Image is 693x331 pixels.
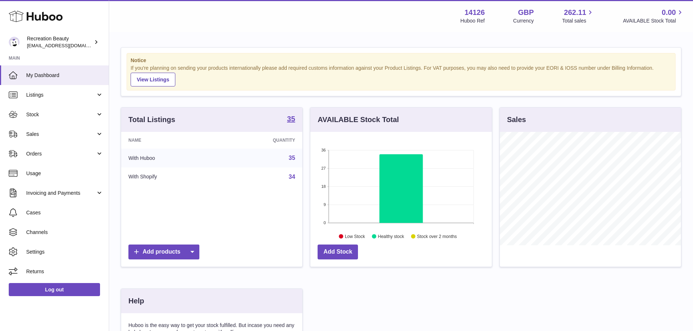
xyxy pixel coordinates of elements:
a: 34 [289,174,295,180]
span: Sales [26,131,96,138]
text: 18 [322,184,326,189]
span: My Dashboard [26,72,103,79]
div: Huboo Ref [461,17,485,24]
a: 35 [287,115,295,124]
a: View Listings [131,73,175,86]
a: Add products [128,245,199,259]
a: Log out [9,283,100,296]
strong: 14126 [465,8,485,17]
span: 262.11 [564,8,586,17]
strong: Notice [131,57,672,64]
span: Stock [26,111,96,118]
span: Listings [26,92,96,98]
td: With Shopify [121,167,219,186]
a: Add Stock [318,245,358,259]
text: 27 [322,166,326,170]
text: 0 [324,221,326,225]
span: Total sales [562,17,594,24]
span: Orders [26,150,96,157]
th: Name [121,132,219,149]
h3: Sales [507,115,526,125]
td: With Huboo [121,149,219,167]
span: 0.00 [662,8,676,17]
text: Healthy stock [378,234,405,239]
img: internalAdmin-14126@internal.huboo.com [9,37,20,48]
span: [EMAIL_ADDRESS][DOMAIN_NAME] [27,43,107,48]
span: Cases [26,209,103,216]
text: 36 [322,148,326,152]
a: 35 [289,155,295,161]
text: Low Stock [345,234,365,239]
div: Currency [513,17,534,24]
div: Recreation Beauty [27,35,92,49]
div: If you're planning on sending your products internationally please add required customs informati... [131,65,672,86]
th: Quantity [219,132,303,149]
h3: Help [128,296,144,306]
span: Usage [26,170,103,177]
span: AVAILABLE Stock Total [623,17,684,24]
a: 0.00 AVAILABLE Stock Total [623,8,684,24]
span: Returns [26,268,103,275]
text: Stock over 2 months [417,234,457,239]
span: Channels [26,229,103,236]
span: Settings [26,249,103,255]
span: Invoicing and Payments [26,190,96,197]
text: 9 [324,202,326,207]
a: 262.11 Total sales [562,8,594,24]
h3: Total Listings [128,115,175,125]
h3: AVAILABLE Stock Total [318,115,399,125]
strong: 35 [287,115,295,122]
strong: GBP [518,8,534,17]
